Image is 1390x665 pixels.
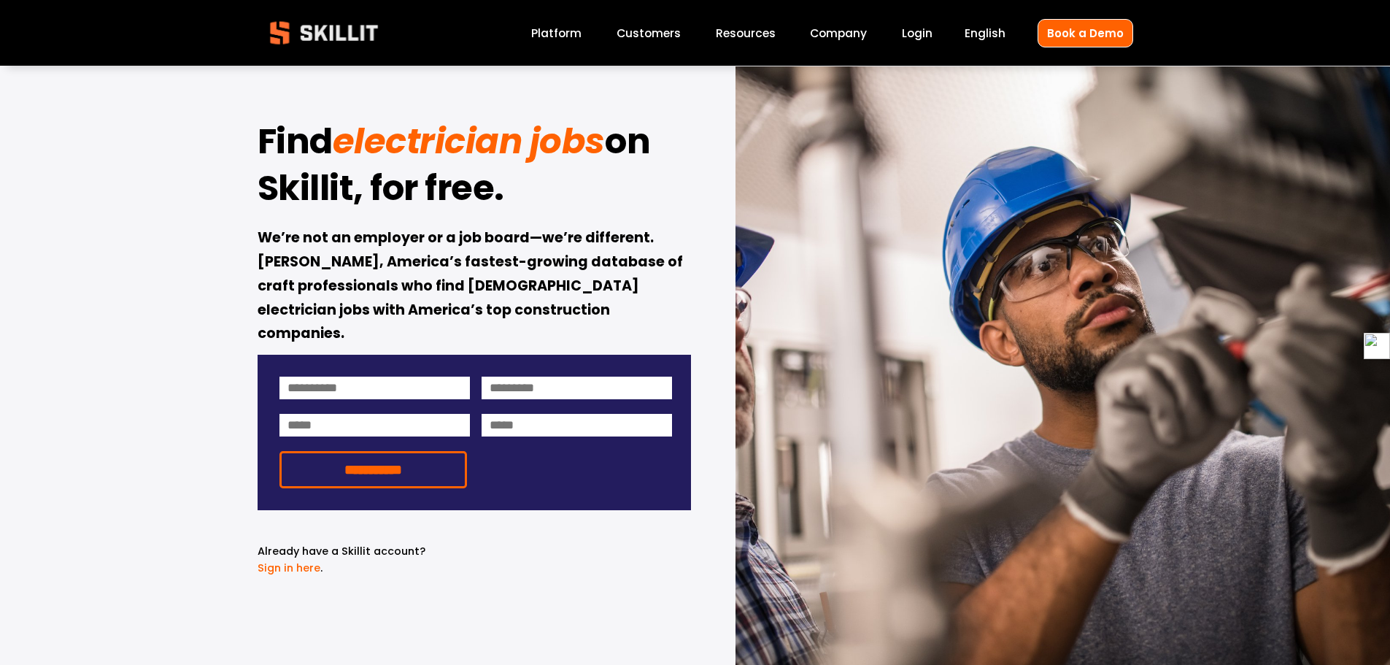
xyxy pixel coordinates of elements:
[965,23,1005,43] div: language picker
[965,25,1005,42] span: English
[1038,19,1133,47] a: Book a Demo
[258,543,433,577] p: .
[258,544,425,558] span: Already have a Skillit account?
[902,23,933,43] a: Login
[258,11,390,55] img: Skillit
[258,227,686,347] strong: We’re not an employer or a job board—we’re different. [PERSON_NAME], America’s fastest-growing da...
[810,23,867,43] a: Company
[1364,333,1390,359] img: toggle-logo.svg
[716,23,776,43] a: folder dropdown
[258,115,657,221] strong: on Skillit, for free.
[258,115,333,174] strong: Find
[258,561,320,575] a: Sign in here
[333,117,605,166] em: electrician jobs
[617,23,681,43] a: Customers
[531,23,582,43] a: Platform
[716,25,776,42] span: Resources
